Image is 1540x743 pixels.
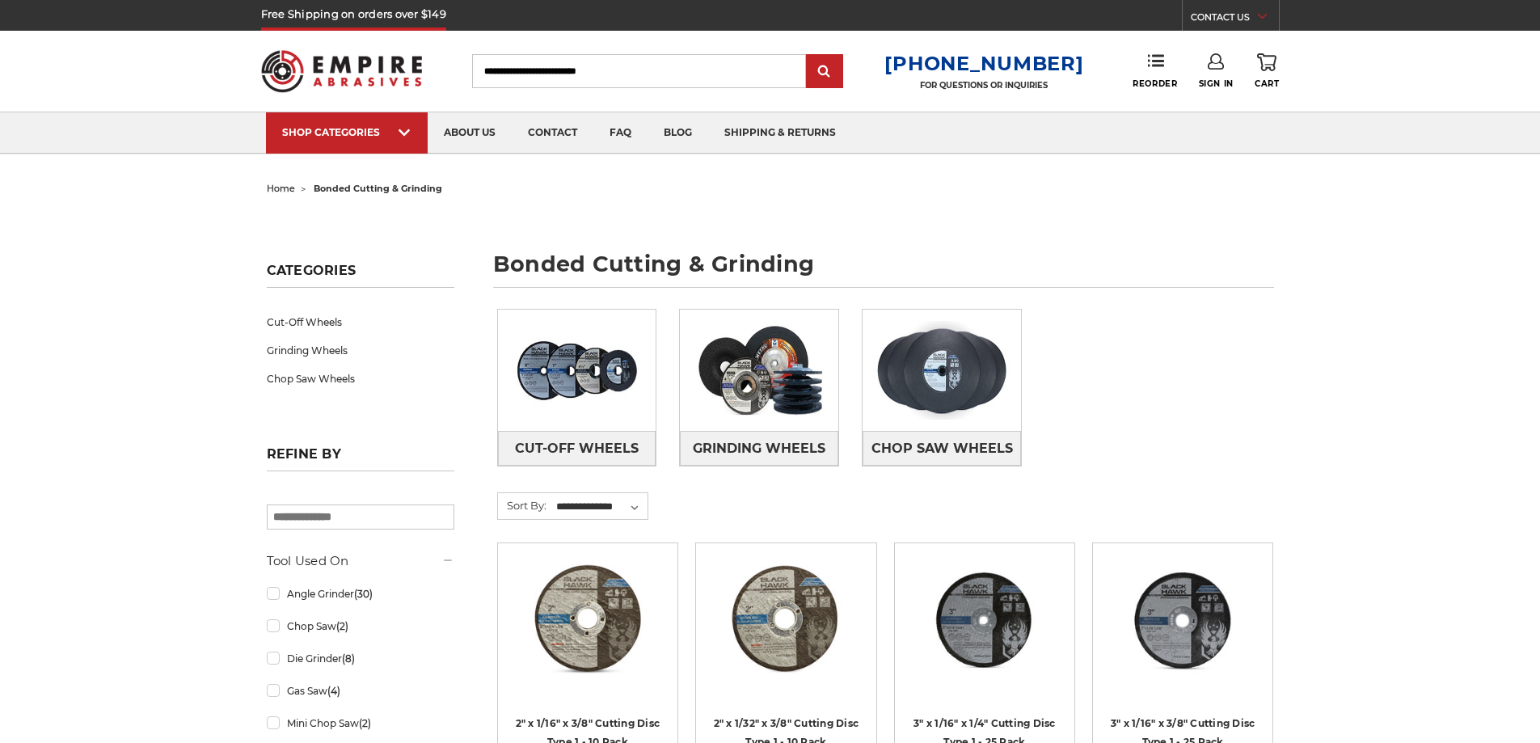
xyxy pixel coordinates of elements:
[342,652,355,665] span: (8)
[498,310,656,431] img: Cut-Off Wheels
[1255,53,1279,89] a: Cart
[523,555,652,684] img: 2" x 1/16" x 3/8" Cut Off Wheel
[680,310,838,431] img: Grinding Wheels
[267,446,454,471] h5: Refine by
[871,435,1013,462] span: Chop Saw Wheels
[515,435,639,462] span: Cut-Off Wheels
[267,365,454,393] a: Chop Saw Wheels
[884,52,1083,75] a: [PHONE_NUMBER]
[863,310,1021,431] img: Chop Saw Wheels
[267,677,454,705] a: Gas Saw(4)
[1118,555,1247,684] img: 3" x 1/16" x 3/8" Cutting Disc
[354,588,373,600] span: (30)
[1133,53,1177,88] a: Reorder
[1191,8,1279,31] a: CONTACT US
[1133,78,1177,89] span: Reorder
[721,555,850,684] img: 2" x 1/32" x 3/8" Cut Off Wheel
[267,551,454,571] h5: Tool Used On
[428,112,512,154] a: about us
[1104,555,1261,711] a: 3" x 1/16" x 3/8" Cutting Disc
[493,253,1274,288] h1: bonded cutting & grinding
[261,40,423,103] img: Empire Abrasives
[267,580,454,608] a: Angle Grinder(30)
[267,644,454,673] a: Die Grinder(8)
[267,336,454,365] a: Grinding Wheels
[708,112,852,154] a: shipping & returns
[267,709,454,737] a: Mini Chop Saw(2)
[267,183,295,194] a: home
[884,80,1083,91] p: FOR QUESTIONS OR INQUIRIES
[267,263,454,288] h5: Categories
[808,56,841,88] input: Submit
[680,431,838,466] a: Grinding Wheels
[498,431,656,466] a: Cut-Off Wheels
[512,112,593,154] a: contact
[1199,78,1234,89] span: Sign In
[282,126,411,138] div: SHOP CATEGORIES
[267,308,454,336] a: Cut-Off Wheels
[554,495,648,519] select: Sort By:
[359,717,371,729] span: (2)
[314,183,442,194] span: bonded cutting & grinding
[707,555,864,711] a: 2" x 1/32" x 3/8" Cut Off Wheel
[1255,78,1279,89] span: Cart
[336,620,348,632] span: (2)
[509,555,666,711] a: 2" x 1/16" x 3/8" Cut Off Wheel
[327,685,340,697] span: (4)
[906,555,1063,711] a: 3” x .0625” x 1/4” Die Grinder Cut-Off Wheels by Black Hawk Abrasives
[920,555,1049,684] img: 3” x .0625” x 1/4” Die Grinder Cut-Off Wheels by Black Hawk Abrasives
[267,612,454,640] a: Chop Saw(2)
[693,435,825,462] span: Grinding Wheels
[593,112,648,154] a: faq
[498,493,546,517] label: Sort By:
[863,431,1021,466] a: Chop Saw Wheels
[648,112,708,154] a: blog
